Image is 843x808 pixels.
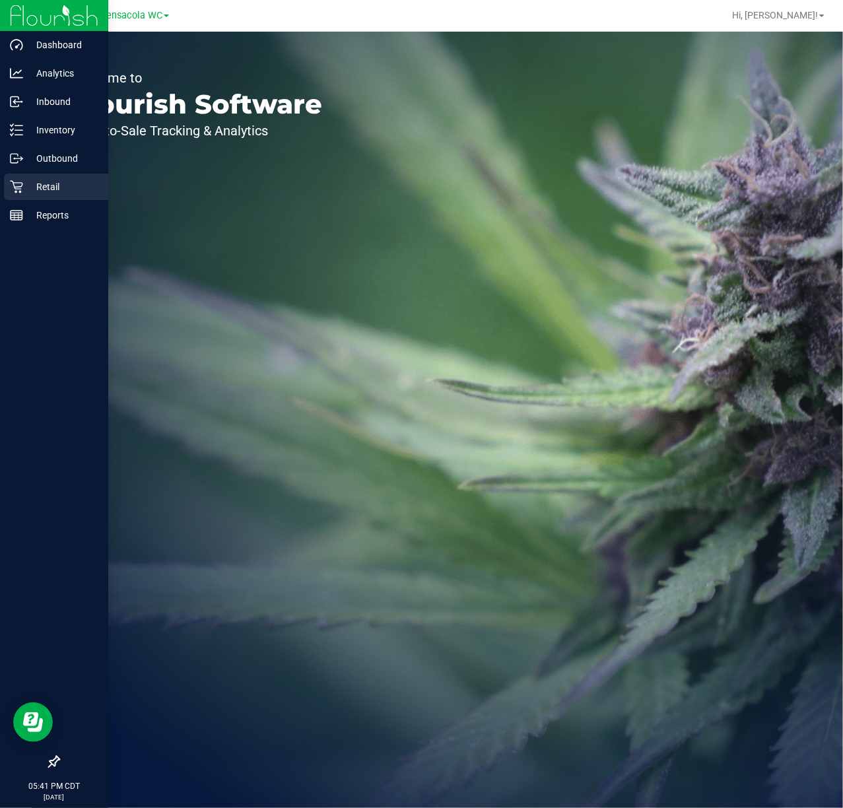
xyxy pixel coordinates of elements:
[10,67,23,80] inline-svg: Analytics
[13,702,53,742] iframe: Resource center
[6,792,102,802] p: [DATE]
[23,207,102,223] p: Reports
[10,123,23,137] inline-svg: Inventory
[23,122,102,138] p: Inventory
[10,209,23,222] inline-svg: Reports
[23,65,102,81] p: Analytics
[71,124,322,137] p: Seed-to-Sale Tracking & Analytics
[10,152,23,165] inline-svg: Outbound
[732,10,818,20] span: Hi, [PERSON_NAME]!
[71,71,322,84] p: Welcome to
[10,180,23,193] inline-svg: Retail
[23,37,102,53] p: Dashboard
[10,38,23,51] inline-svg: Dashboard
[71,91,322,118] p: Flourish Software
[23,151,102,166] p: Outbound
[6,780,102,792] p: 05:41 PM CDT
[23,179,102,195] p: Retail
[23,94,102,110] p: Inbound
[10,95,23,108] inline-svg: Inbound
[100,10,162,21] span: Pensacola WC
